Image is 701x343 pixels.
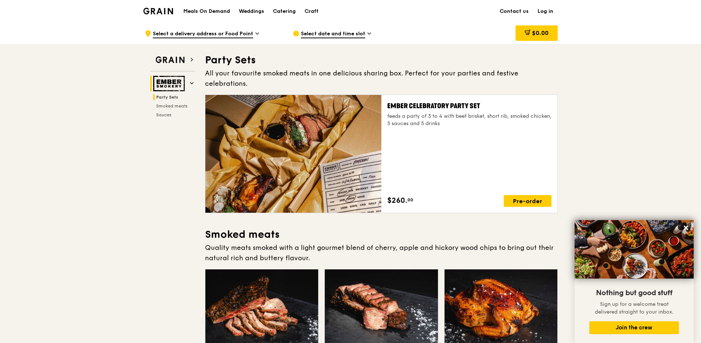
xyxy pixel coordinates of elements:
[273,0,296,22] div: Catering
[680,222,692,234] button: Close
[205,53,558,67] h3: Party Sets
[143,8,173,14] img: Grain
[239,0,264,22] div: Weddings
[387,101,551,111] div: Ember Celebratory Party Set
[532,29,549,36] span: $0.00
[595,301,673,315] span: Sign up for a welcome treat delivered straight to your inbox.
[205,68,558,89] div: All your favourite smoked meats in one delicious sharing box. Perfect for your parties and festiv...
[387,113,551,127] div: feeds a party of 3 to 4 with beef brisket, short rib, smoked chicken, 5 sauces and 5 drinks
[205,243,558,263] div: Quality meats smoked with a light gourmet blend of cherry, apple and hickory wood chips to bring ...
[300,0,323,22] a: Craft
[183,8,230,15] h1: Meals On Demand
[305,0,319,22] div: Craft
[156,112,171,117] span: Sauces
[153,53,187,67] img: Grain web logo
[407,197,413,203] span: 00
[495,0,533,22] a: Contact us
[153,30,253,38] span: Select a delivery address or Food Point
[156,103,187,109] span: Smoked meats
[589,321,679,334] button: Join the crew
[301,30,365,38] span: Select date and time slot
[533,0,558,22] a: Log in
[156,95,178,100] span: Party Sets
[269,0,300,22] a: Catering
[504,195,551,207] div: Pre-order
[234,0,269,22] a: Weddings
[153,76,187,91] img: Ember Smokery web logo
[387,195,407,206] span: $260.
[575,220,694,279] img: DSC07876-Edit02-Large.jpeg
[205,228,558,241] h3: Smoked meats
[596,289,672,297] span: Nothing but good stuff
